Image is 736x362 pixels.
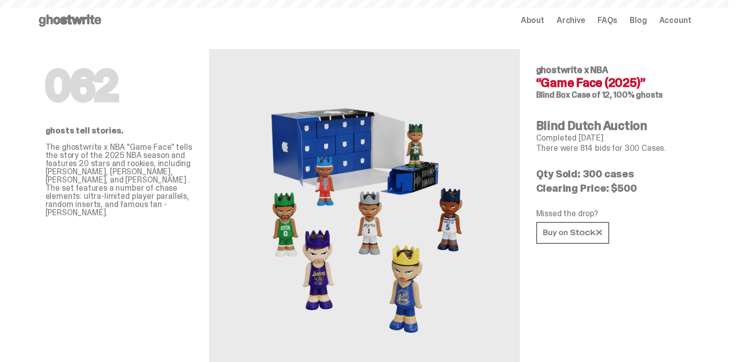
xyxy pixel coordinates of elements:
p: The ghostwrite x NBA "Game Face" tells the story of the 2025 NBA season and features 20 stars and... [45,143,193,217]
a: Blog [630,16,647,25]
span: Blind Box [536,89,570,100]
h4: “Game Face (2025)” [536,77,683,89]
h1: 062 [45,65,193,106]
p: Clearing Price: $500 [536,183,683,193]
a: About [521,16,544,25]
p: ghosts tell stories. [45,127,193,135]
p: There were 814 bids for 300 Cases. [536,144,683,152]
p: Missed the drop? [536,210,683,218]
a: Archive [557,16,585,25]
img: NBA&ldquo;Game Face (2025)&rdquo; [252,74,477,355]
p: Completed [DATE] [536,134,683,142]
span: ghostwrite x NBA [536,64,608,76]
p: Qty Sold: 300 cases [536,169,683,179]
h4: Blind Dutch Auction [536,120,683,132]
a: FAQs [597,16,617,25]
a: Account [659,16,692,25]
span: Case of 12, 100% ghosts [571,89,663,100]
